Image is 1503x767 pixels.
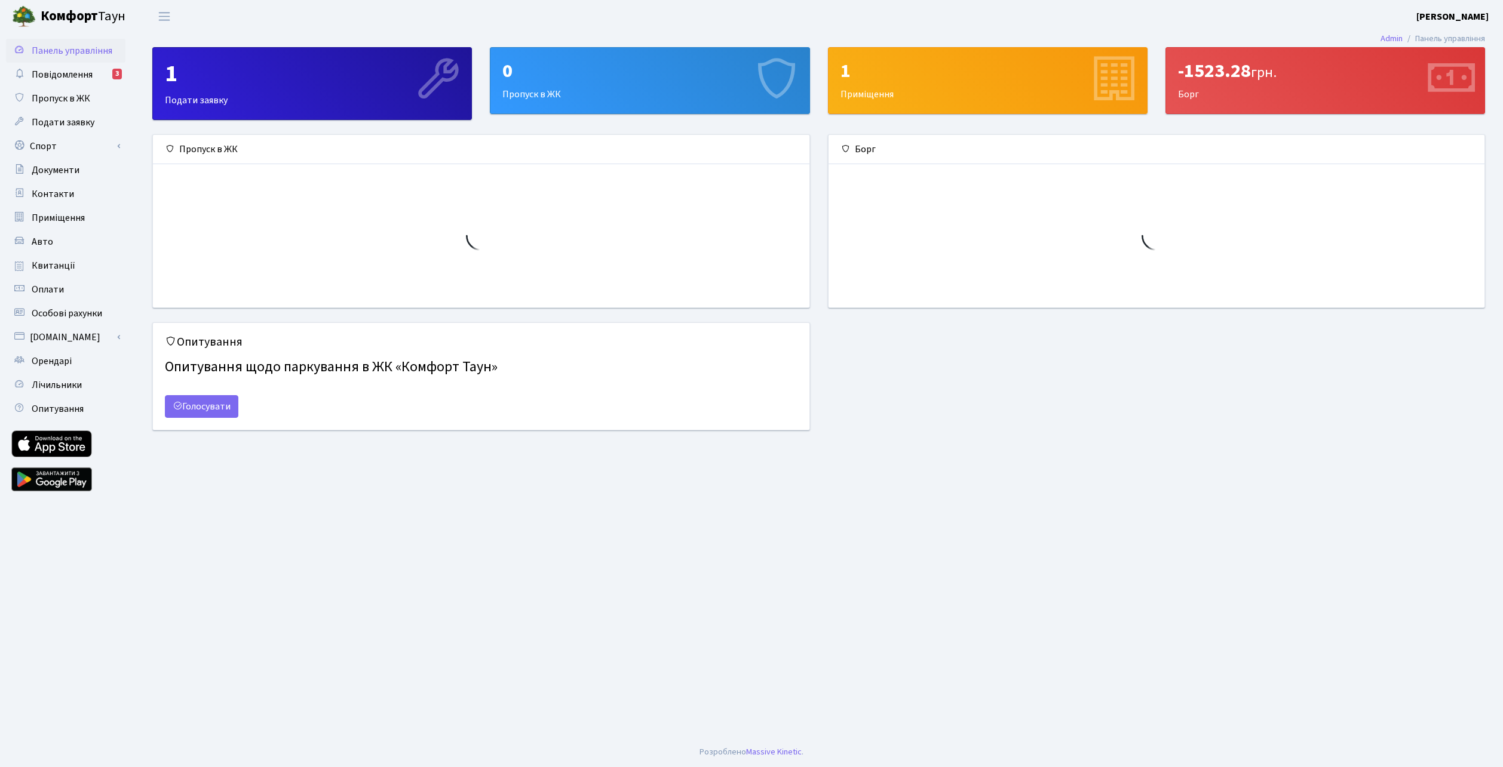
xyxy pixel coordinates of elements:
span: Подати заявку [32,116,94,129]
div: Приміщення [829,48,1147,113]
span: Особові рахунки [32,307,102,320]
span: Панель управління [32,44,112,57]
div: Подати заявку [153,48,471,119]
a: 1Подати заявку [152,47,472,120]
span: Пропуск в ЖК [32,92,90,105]
a: Квитанції [6,254,125,278]
div: Пропуск в ЖК [490,48,809,113]
span: Орендарі [32,355,72,368]
span: грн. [1251,62,1277,83]
span: Опитування [32,402,84,415]
div: -1523.28 [1178,60,1473,82]
span: Контакти [32,187,74,201]
img: logo.png [12,5,36,29]
span: Авто [32,235,53,248]
span: Повідомлення [32,68,93,81]
a: [DOMAIN_NAME] [6,325,125,349]
span: Таун [41,7,125,27]
div: Борг [829,135,1485,164]
div: 1 [841,60,1135,82]
a: [PERSON_NAME] [1416,10,1489,24]
h4: Опитування щодо паркування в ЖК «Комфорт Таун» [165,354,797,381]
b: Комфорт [41,7,98,26]
span: Приміщення [32,211,85,224]
div: . [700,746,803,759]
h5: Опитування [165,335,797,349]
a: Контакти [6,182,125,206]
span: Лічильники [32,378,82,392]
a: Приміщення [6,206,125,230]
a: Подати заявку [6,110,125,134]
a: Документи [6,158,125,182]
a: 1Приміщення [828,47,1148,114]
nav: breadcrumb [1363,26,1503,51]
a: Лічильники [6,373,125,397]
a: Панель управління [6,39,125,63]
a: Оплати [6,278,125,301]
a: Пропуск в ЖК [6,87,125,110]
a: Авто [6,230,125,254]
span: Документи [32,164,79,177]
a: Спорт [6,134,125,158]
a: Повідомлення3 [6,63,125,87]
a: Голосувати [165,395,238,418]
li: Панель управління [1403,32,1485,45]
button: Переключити навігацію [149,7,179,26]
div: 1 [165,60,459,88]
span: Квитанції [32,259,75,272]
a: Опитування [6,397,125,421]
a: 0Пропуск в ЖК [490,47,809,114]
a: Особові рахунки [6,301,125,325]
a: Орендарі [6,349,125,373]
b: [PERSON_NAME] [1416,10,1489,23]
a: Admin [1381,32,1403,45]
div: 0 [502,60,797,82]
a: Massive Kinetic [746,746,802,758]
div: 3 [112,69,122,79]
span: Оплати [32,283,64,296]
div: Борг [1166,48,1484,113]
a: Розроблено [700,746,746,758]
div: Пропуск в ЖК [153,135,809,164]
